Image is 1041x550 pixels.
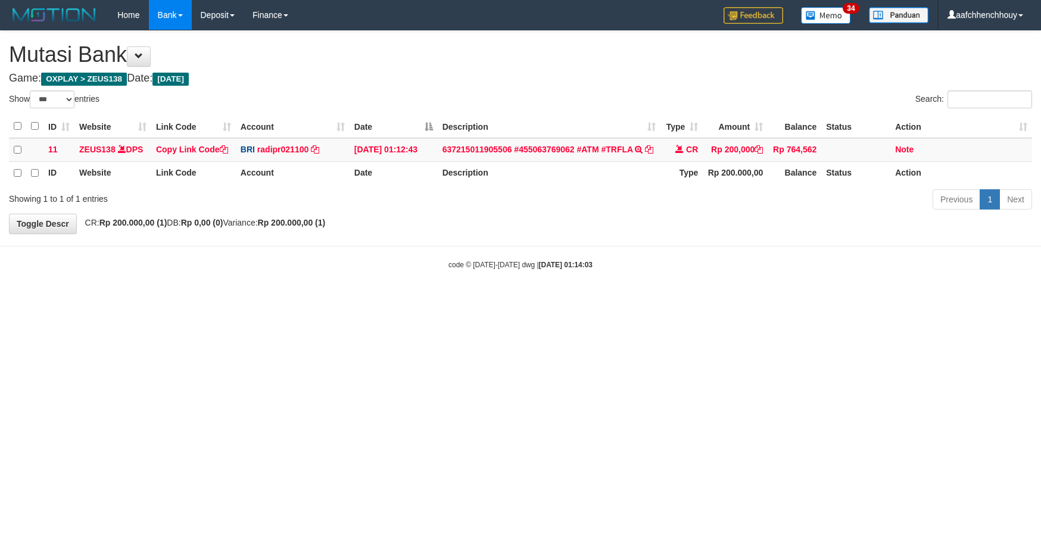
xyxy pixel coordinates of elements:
[539,261,593,269] strong: [DATE] 01:14:03
[9,43,1032,67] h1: Mutasi Bank
[236,115,350,138] th: Account: activate to sort column ascending
[350,138,438,162] td: [DATE] 01:12:43
[703,138,768,162] td: Rp 200,000
[311,145,319,154] a: Copy radipr021100 to clipboard
[9,90,99,108] label: Show entries
[768,115,821,138] th: Balance
[257,145,308,154] a: radipr021100
[438,115,661,138] th: Description: activate to sort column ascending
[660,115,703,138] th: Type: activate to sort column ascending
[915,90,1032,108] label: Search:
[948,90,1032,108] input: Search:
[74,138,151,162] td: DPS
[755,145,763,154] a: Copy Rp 200,000 to clipboard
[79,145,116,154] a: ZEUS138
[999,189,1032,210] a: Next
[9,188,425,205] div: Showing 1 to 1 of 1 entries
[869,7,928,23] img: panduan.png
[79,218,326,227] span: CR: DB: Variance:
[980,189,1000,210] a: 1
[645,145,653,154] a: Copy 637215011905506 #455063769062 #ATM #TRFLA to clipboard
[350,161,438,185] th: Date
[9,73,1032,85] h4: Game: Date:
[801,7,851,24] img: Button%20Memo.svg
[9,214,77,234] a: Toggle Descr
[74,161,151,185] th: Website
[895,145,914,154] a: Note
[703,161,768,185] th: Rp 200.000,00
[43,161,74,185] th: ID
[821,161,890,185] th: Status
[152,73,189,86] span: [DATE]
[74,115,151,138] th: Website: activate to sort column ascending
[448,261,593,269] small: code © [DATE]-[DATE] dwg |
[350,115,438,138] th: Date: activate to sort column descending
[768,161,821,185] th: Balance
[41,73,127,86] span: OXPLAY > ZEUS138
[151,115,236,138] th: Link Code: activate to sort column ascending
[438,161,661,185] th: Description
[236,161,350,185] th: Account
[843,3,859,14] span: 34
[890,161,1032,185] th: Action
[241,145,255,154] span: BRI
[156,145,228,154] a: Copy Link Code
[43,115,74,138] th: ID: activate to sort column ascending
[768,138,821,162] td: Rp 764,562
[258,218,326,227] strong: Rp 200.000,00 (1)
[821,115,890,138] th: Status
[99,218,167,227] strong: Rp 200.000,00 (1)
[933,189,980,210] a: Previous
[181,218,223,227] strong: Rp 0,00 (0)
[442,145,633,154] a: 637215011905506 #455063769062 #ATM #TRFLA
[9,6,99,24] img: MOTION_logo.png
[30,90,74,108] select: Showentries
[686,145,698,154] span: CR
[660,161,703,185] th: Type
[724,7,783,24] img: Feedback.jpg
[703,115,768,138] th: Amount: activate to sort column ascending
[890,115,1032,138] th: Action: activate to sort column ascending
[151,161,236,185] th: Link Code
[48,145,58,154] span: 11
